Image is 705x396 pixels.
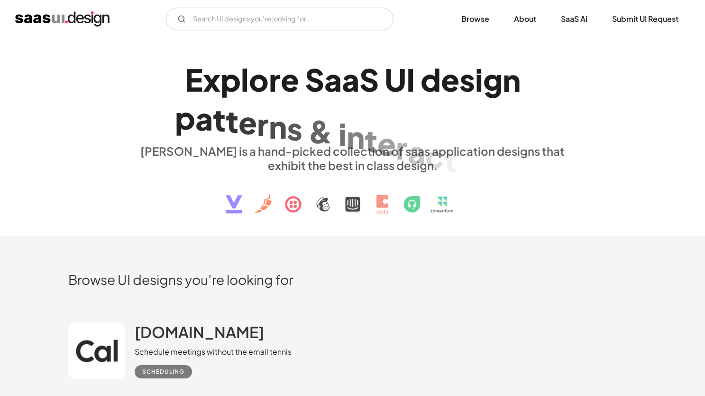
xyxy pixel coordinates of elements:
[249,61,269,98] div: o
[241,61,249,98] div: l
[385,61,406,98] div: U
[281,61,299,98] div: e
[175,99,195,136] div: p
[396,129,408,166] div: r
[359,61,379,98] div: S
[238,104,257,141] div: e
[68,271,637,288] h2: Browse UI designs you’re looking for
[135,61,571,134] h1: Explore SaaS UI design patterns & interactions.
[135,322,264,346] a: [DOMAIN_NAME]
[365,122,377,159] div: t
[406,61,415,98] div: I
[135,322,264,341] h2: [DOMAIN_NAME]
[421,61,441,98] div: d
[324,61,342,98] div: a
[269,108,287,145] div: n
[166,8,394,30] form: Email Form
[503,62,521,99] div: n
[166,8,394,30] input: Search UI designs you're looking for...
[195,100,213,137] div: a
[377,125,396,162] div: e
[185,61,203,98] div: E
[601,9,690,29] a: Submit UI Request
[142,366,184,377] div: Scheduling
[483,62,503,98] div: g
[213,101,226,138] div: t
[135,144,571,172] div: [PERSON_NAME] is a hand-picked collection of saas application designs that exhibit the best in cl...
[15,11,110,27] a: home
[203,61,220,98] div: x
[269,61,281,98] div: r
[308,113,333,150] div: &
[441,61,459,98] div: e
[305,61,324,98] div: S
[135,346,292,358] div: Schedule meetings without the email tennis
[459,61,475,98] div: s
[475,61,483,98] div: i
[444,142,457,179] div: t
[549,9,599,29] a: SaaS Ai
[450,9,501,29] a: Browse
[503,9,548,29] a: About
[342,61,359,98] div: a
[425,138,444,174] div: c
[287,110,302,147] div: s
[347,119,365,155] div: n
[257,106,269,142] div: r
[226,103,238,139] div: t
[339,116,347,152] div: i
[209,172,496,222] img: text, icon, saas logo
[408,133,425,170] div: a
[220,61,241,98] div: p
